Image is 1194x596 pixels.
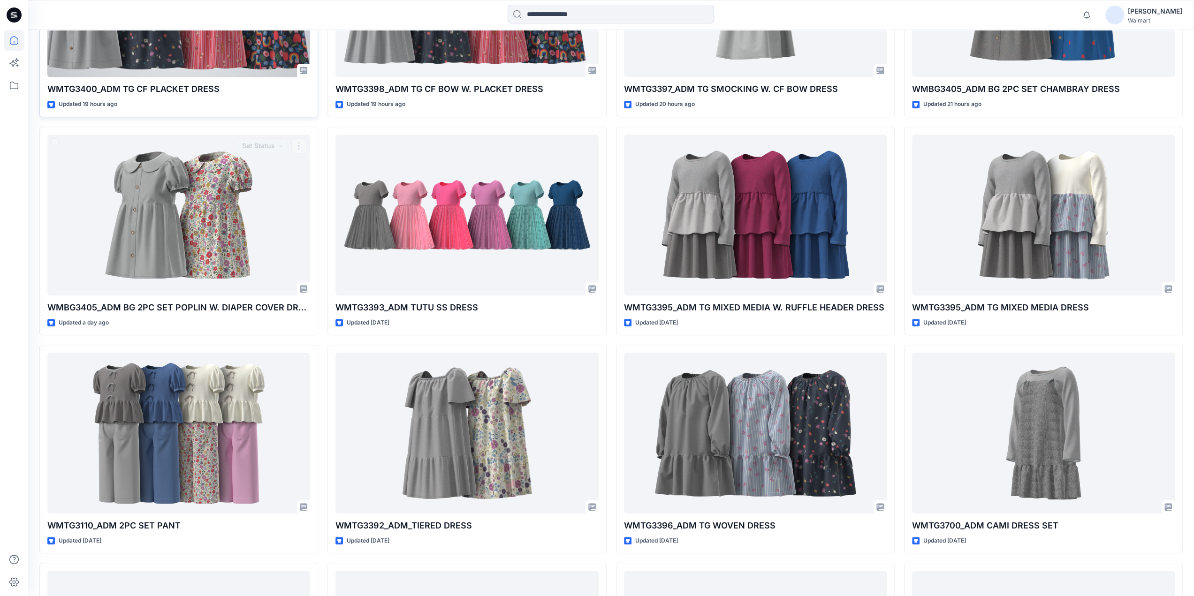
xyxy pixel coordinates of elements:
p: WMTG3393_ADM TUTU SS DRESS [335,301,598,314]
p: Updated [DATE] [923,318,966,328]
div: [PERSON_NAME] [1128,6,1182,17]
p: WMTG3397_ADM TG SMOCKING W. CF BOW DRESS [624,83,887,96]
p: WMTG3395_ADM TG MIXED MEDIA W. RUFFLE HEADER DRESS [624,301,887,314]
p: WMTG3395_ADM TG MIXED MEDIA DRESS [912,301,1175,314]
a: WMBG3405_ADM BG 2PC SET POPLIN W. DIAPER COVER DRESS [47,135,310,295]
p: Updated [DATE] [635,318,678,328]
a: WMTG3395_ADM TG MIXED MEDIA W. RUFFLE HEADER DRESS [624,135,887,295]
p: WMBG3405_ADM BG 2PC SET CHAMBRAY DRESS [912,83,1175,96]
p: WMTG3400_ADM TG CF PLACKET DRESS [47,83,310,96]
img: avatar [1105,6,1124,24]
p: Updated [DATE] [635,536,678,546]
p: Updated [DATE] [59,536,101,546]
div: Walmart [1128,17,1182,24]
p: WMTG3110_ADM 2PC SET PANT [47,519,310,532]
p: Updated 20 hours ago [635,99,695,109]
p: Updated 19 hours ago [347,99,405,109]
p: WMBG3405_ADM BG 2PC SET POPLIN W. DIAPER COVER DRESS [47,301,310,314]
a: WMTG3392_ADM_TIERED DRESS [335,353,598,513]
p: WMTG3392_ADM_TIERED DRESS [335,519,598,532]
a: WMTG3393_ADM TUTU SS DRESS [335,135,598,295]
a: WMTG3110_ADM 2PC SET PANT [47,353,310,513]
a: WMTG3395_ADM TG MIXED MEDIA DRESS [912,135,1175,295]
p: Updated 21 hours ago [923,99,981,109]
a: WMTG3396_ADM TG WOVEN DRESS [624,353,887,513]
p: Updated 19 hours ago [59,99,117,109]
a: WMTG3700_ADM CAMI DRESS SET [912,353,1175,513]
p: WMTG3398_ADM TG CF BOW W. PLACKET DRESS [335,83,598,96]
p: WMTG3700_ADM CAMI DRESS SET [912,519,1175,532]
p: Updated [DATE] [923,536,966,546]
p: WMTG3396_ADM TG WOVEN DRESS [624,519,887,532]
p: Updated a day ago [59,318,109,328]
p: Updated [DATE] [347,318,389,328]
p: Updated [DATE] [347,536,389,546]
